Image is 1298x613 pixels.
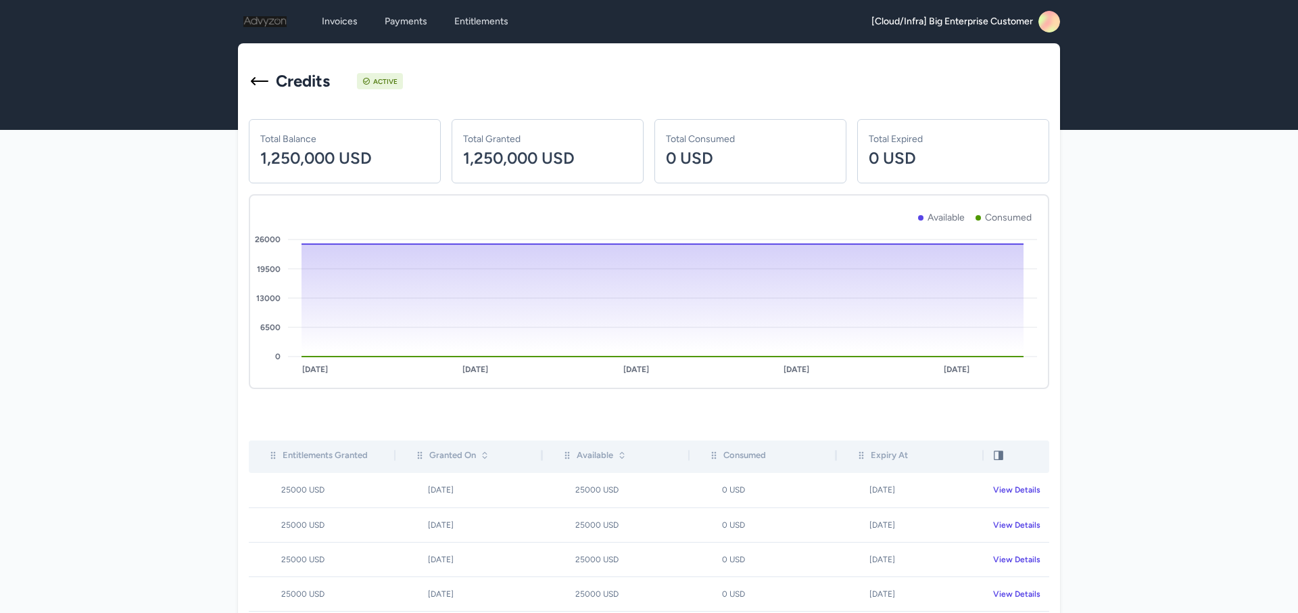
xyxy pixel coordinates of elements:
[928,211,965,225] p: Available
[562,449,627,462] div: Available
[666,132,835,146] p: Total Consumed
[837,577,984,612] td: [DATE]
[373,76,398,87] div: Active
[395,577,542,612] td: [DATE]
[993,484,1049,495] div: View Details
[993,554,1049,565] div: View Details
[395,473,542,507] td: [DATE]
[666,146,835,171] p: 0 USD
[463,146,632,171] p: 1,250,000 USD
[414,449,489,462] div: Granted On
[837,507,984,542] td: [DATE]
[260,146,429,171] p: 1,250,000 USD
[784,365,809,374] tspan: [DATE]
[708,449,766,462] div: Consumed
[276,70,330,92] h1: Credits
[256,294,281,303] tspan: 13000
[856,449,908,462] div: Expiry At
[543,577,690,612] td: 25000 USD
[463,132,632,146] p: Total Granted
[249,577,395,612] td: 25000 USD
[249,507,395,542] td: 25000 USD
[255,235,281,244] tspan: 26000
[869,146,1038,171] p: 0 USD
[690,577,836,612] td: 0 USD
[837,473,984,507] td: [DATE]
[395,507,542,542] td: [DATE]
[249,542,395,576] td: 25000 USD
[944,365,969,374] tspan: [DATE]
[314,9,366,34] a: Invoices
[543,507,690,542] td: 25000 USD
[446,9,516,34] a: Entitlements
[690,542,836,576] td: 0 USD
[543,542,690,576] td: 25000 USD
[243,11,287,32] img: logo_1755190119.png
[377,9,435,34] a: Payments
[869,132,1038,146] p: Total Expired
[993,589,1049,599] div: View Details
[993,520,1049,530] div: View Details
[871,11,1060,32] a: [Cloud/Infra] Big Enterprise Customer
[260,323,281,332] tspan: 6500
[837,542,984,576] td: [DATE]
[623,365,649,374] tspan: [DATE]
[462,365,488,374] tspan: [DATE]
[260,132,429,146] p: Total Balance
[690,473,836,507] td: 0 USD
[395,542,542,576] td: [DATE]
[985,211,1032,225] p: Consumed
[543,473,690,507] td: 25000 USD
[690,507,836,542] td: 0 USD
[268,449,368,462] div: Entitlements Granted
[302,365,328,374] tspan: [DATE]
[249,473,395,507] td: 25000 USD
[871,15,1033,28] span: [Cloud/Infra] Big Enterprise Customer
[275,352,281,361] tspan: 0
[257,265,281,274] tspan: 19500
